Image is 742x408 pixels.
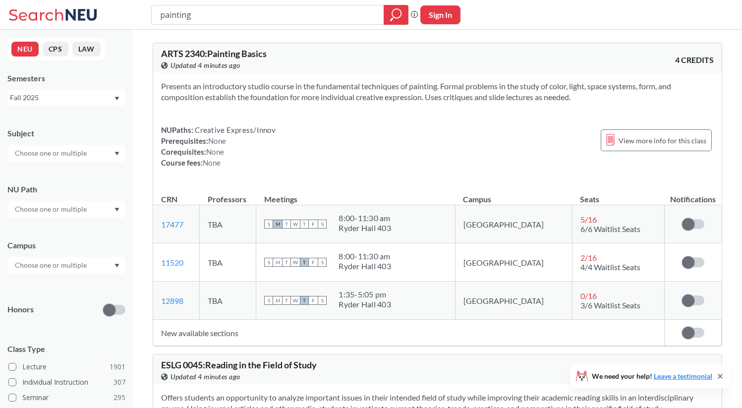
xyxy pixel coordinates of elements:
[114,152,119,156] svg: Dropdown arrow
[7,304,34,315] p: Honors
[7,257,125,274] div: Dropdown arrow
[300,296,309,305] span: T
[339,213,391,223] div: 8:00 - 11:30 am
[309,296,318,305] span: F
[10,147,93,159] input: Choose one or multiple
[206,147,224,156] span: None
[10,259,93,271] input: Choose one or multiple
[580,291,597,300] span: 0 / 16
[114,97,119,101] svg: Dropdown arrow
[208,136,226,145] span: None
[256,184,455,205] th: Meetings
[339,290,391,299] div: 1:35 - 5:05 pm
[339,261,391,271] div: Ryder Hall 403
[10,203,93,215] input: Choose one or multiple
[318,220,327,229] span: S
[200,184,256,205] th: Professors
[161,48,267,59] span: ARTS 2340 : Painting Basics
[7,73,125,84] div: Semesters
[114,377,125,388] span: 307
[7,145,125,162] div: Dropdown arrow
[171,371,240,382] span: Updated 4 minutes ago
[161,296,183,305] a: 12898
[200,282,256,320] td: TBA
[8,360,125,373] label: Lecture
[309,258,318,267] span: F
[455,243,572,282] td: [GEOGRAPHIC_DATA]
[339,223,391,233] div: Ryder Hall 403
[193,125,276,134] span: Creative Express/Innov
[300,258,309,267] span: T
[8,391,125,404] label: Seminar
[580,215,597,224] span: 5 / 16
[592,373,712,380] span: We need your help!
[203,158,221,167] span: None
[339,251,391,261] div: 8:00 - 11:30 am
[300,220,309,229] span: T
[318,258,327,267] span: S
[7,240,125,251] div: Campus
[200,243,256,282] td: TBA
[665,184,722,205] th: Notifications
[161,258,183,267] a: 11520
[291,220,300,229] span: W
[455,205,572,243] td: [GEOGRAPHIC_DATA]
[339,299,391,309] div: Ryder Hall 403
[114,264,119,268] svg: Dropdown arrow
[282,258,291,267] span: T
[273,258,282,267] span: M
[264,258,273,267] span: S
[654,372,712,380] a: Leave a testimonial
[7,184,125,195] div: NU Path
[161,194,177,205] div: CRN
[161,81,714,103] section: Presents an introductory studio course in the fundamental techniques of painting. Formal problems...
[291,296,300,305] span: W
[580,253,597,262] span: 2 / 16
[318,296,327,305] span: S
[420,5,460,24] button: Sign In
[72,42,101,57] button: LAW
[264,220,273,229] span: S
[7,128,125,139] div: Subject
[171,60,240,71] span: Updated 4 minutes ago
[455,282,572,320] td: [GEOGRAPHIC_DATA]
[309,220,318,229] span: F
[110,361,125,372] span: 1901
[161,124,276,168] div: NUPaths: Prerequisites: Corequisites: Course fees:
[675,55,714,65] span: 4 CREDITS
[8,376,125,389] label: Individual Instruction
[264,296,273,305] span: S
[282,220,291,229] span: T
[161,359,317,370] span: ESLG 0045 : Reading in the Field of Study
[43,42,68,57] button: CPS
[7,201,125,218] div: Dropdown arrow
[114,392,125,403] span: 295
[200,205,256,243] td: TBA
[619,134,706,147] span: View more info for this class
[580,300,640,310] span: 3/6 Waitlist Seats
[11,42,39,57] button: NEU
[273,220,282,229] span: M
[7,90,125,106] div: Fall 2025Dropdown arrow
[455,184,572,205] th: Campus
[291,258,300,267] span: W
[114,208,119,212] svg: Dropdown arrow
[153,320,665,346] td: New available sections
[273,296,282,305] span: M
[10,92,114,103] div: Fall 2025
[7,344,125,354] span: Class Type
[390,8,402,22] svg: magnifying glass
[580,262,640,272] span: 4/4 Waitlist Seats
[384,5,408,25] div: magnifying glass
[572,184,665,205] th: Seats
[161,220,183,229] a: 17477
[282,296,291,305] span: T
[580,224,640,233] span: 6/6 Waitlist Seats
[159,6,377,23] input: Class, professor, course number, "phrase"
